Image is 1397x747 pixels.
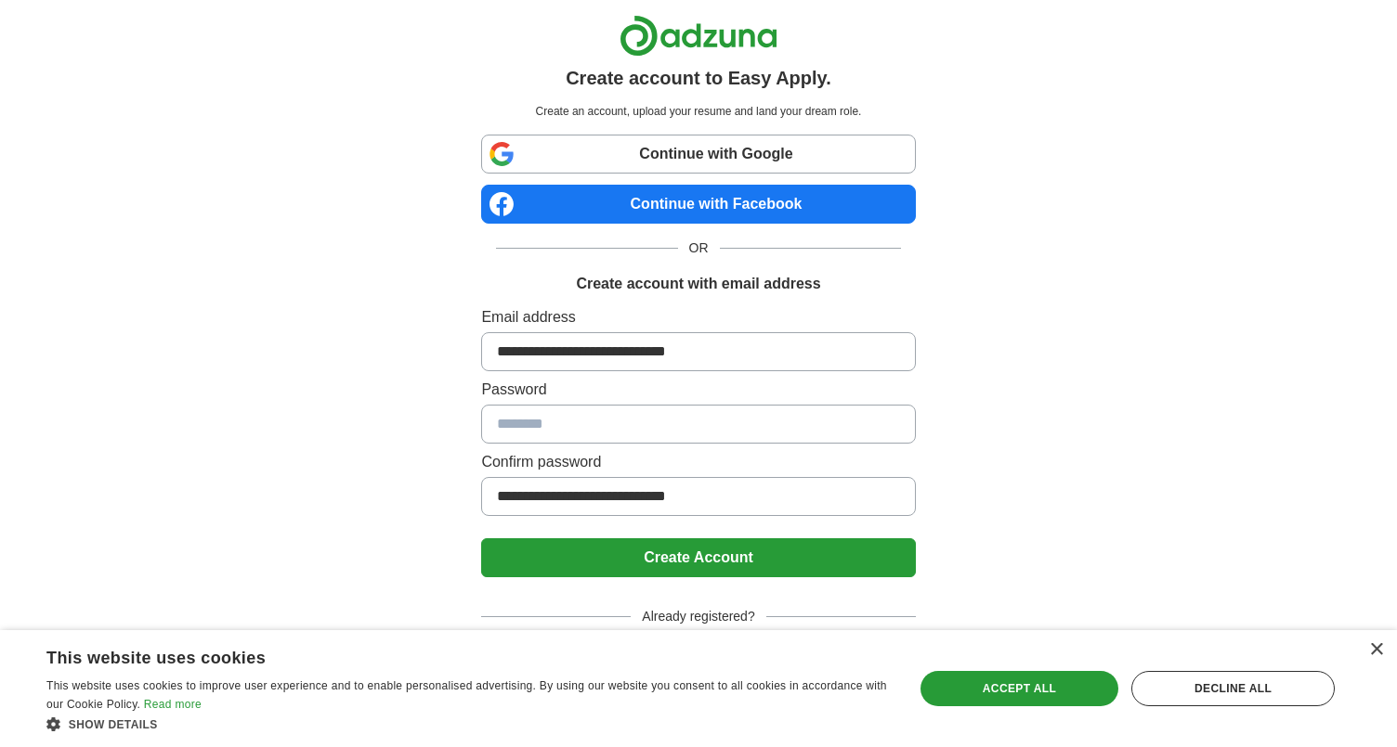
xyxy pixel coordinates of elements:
div: Show details [46,715,888,733]
img: Adzuna logo [620,15,777,57]
span: Show details [69,718,158,731]
a: Continue with Facebook [481,185,915,224]
span: OR [678,238,720,258]
div: Close [1369,643,1383,657]
div: This website uses cookies [46,641,842,669]
label: Confirm password [481,451,915,473]
p: Create an account, upload your resume and land your dream role. [485,103,911,120]
h1: Create account with email address [576,273,820,295]
label: Password [481,379,915,401]
div: Decline all [1131,671,1335,706]
a: Continue with Google [481,135,915,174]
h1: Create account to Easy Apply. [566,64,831,92]
a: Read more, opens a new window [144,698,202,711]
div: Accept all [920,671,1118,706]
label: Email address [481,306,915,328]
span: This website uses cookies to improve user experience and to enable personalised advertising. By u... [46,679,887,711]
span: Already registered? [631,607,765,626]
button: Create Account [481,538,915,577]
